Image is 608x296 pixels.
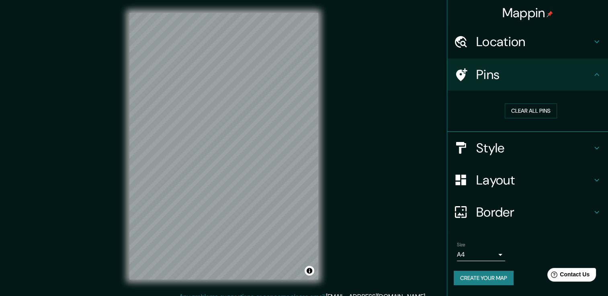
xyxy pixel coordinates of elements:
[454,271,514,286] button: Create your map
[476,172,592,188] h4: Layout
[447,164,608,196] div: Layout
[476,34,592,50] h4: Location
[547,11,553,17] img: pin-icon.png
[129,13,318,280] canvas: Map
[305,266,314,276] button: Toggle attribution
[476,67,592,83] h4: Pins
[447,196,608,228] div: Border
[505,103,557,118] button: Clear all pins
[457,241,465,248] label: Size
[447,132,608,164] div: Style
[447,26,608,58] div: Location
[457,248,505,261] div: A4
[476,140,592,156] h4: Style
[476,204,592,220] h4: Border
[536,265,599,287] iframe: Help widget launcher
[447,59,608,91] div: Pins
[502,5,553,21] h4: Mappin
